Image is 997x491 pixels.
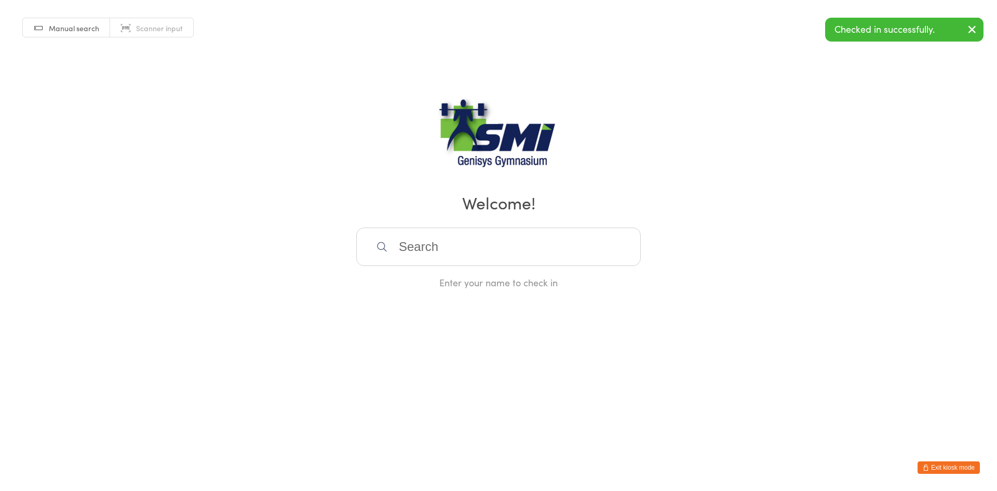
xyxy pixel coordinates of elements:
[918,461,980,474] button: Exit kiosk mode
[434,98,563,176] img: Genisys Gym
[356,276,641,289] div: Enter your name to check in
[10,191,987,214] h2: Welcome!
[49,23,99,33] span: Manual search
[825,18,983,42] div: Checked in successfully.
[356,228,641,266] input: Search
[136,23,183,33] span: Scanner input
